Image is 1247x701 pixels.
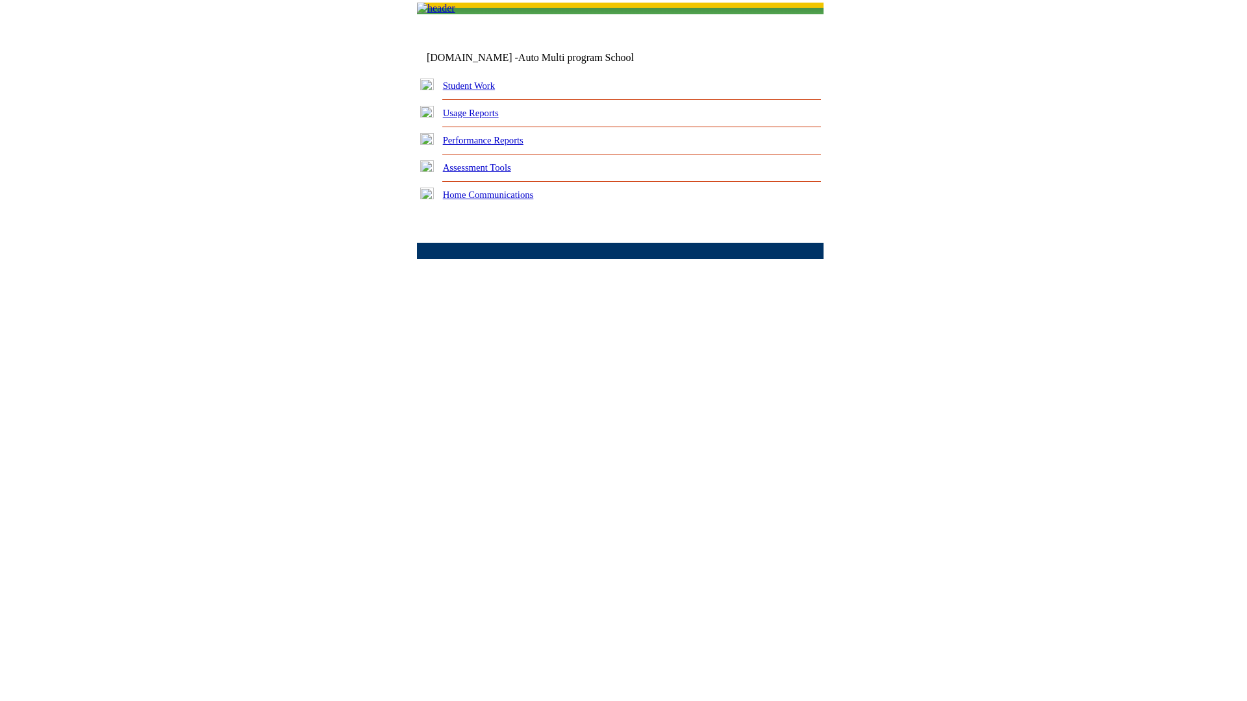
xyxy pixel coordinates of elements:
[443,190,534,200] a: Home Communications
[420,160,434,172] img: plus.gif
[417,3,455,14] img: header
[427,52,666,64] td: [DOMAIN_NAME] -
[443,162,511,173] a: Assessment Tools
[420,188,434,199] img: plus.gif
[420,133,434,145] img: plus.gif
[420,79,434,90] img: plus.gif
[420,106,434,117] img: plus.gif
[443,135,523,145] a: Performance Reports
[443,108,499,118] a: Usage Reports
[443,80,495,91] a: Student Work
[518,52,634,63] nobr: Auto Multi program School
